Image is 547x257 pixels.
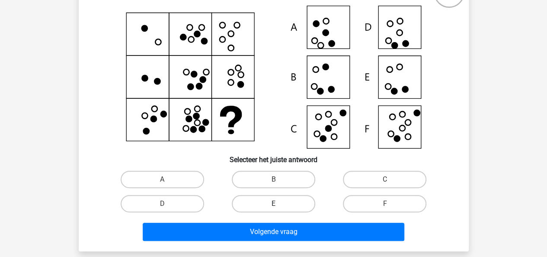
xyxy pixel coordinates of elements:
label: F [343,195,426,212]
label: A [121,171,204,188]
label: D [121,195,204,212]
label: B [232,171,315,188]
h6: Selecteer het juiste antwoord [93,149,455,164]
label: C [343,171,426,188]
label: E [232,195,315,212]
button: Volgende vraag [143,223,404,241]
